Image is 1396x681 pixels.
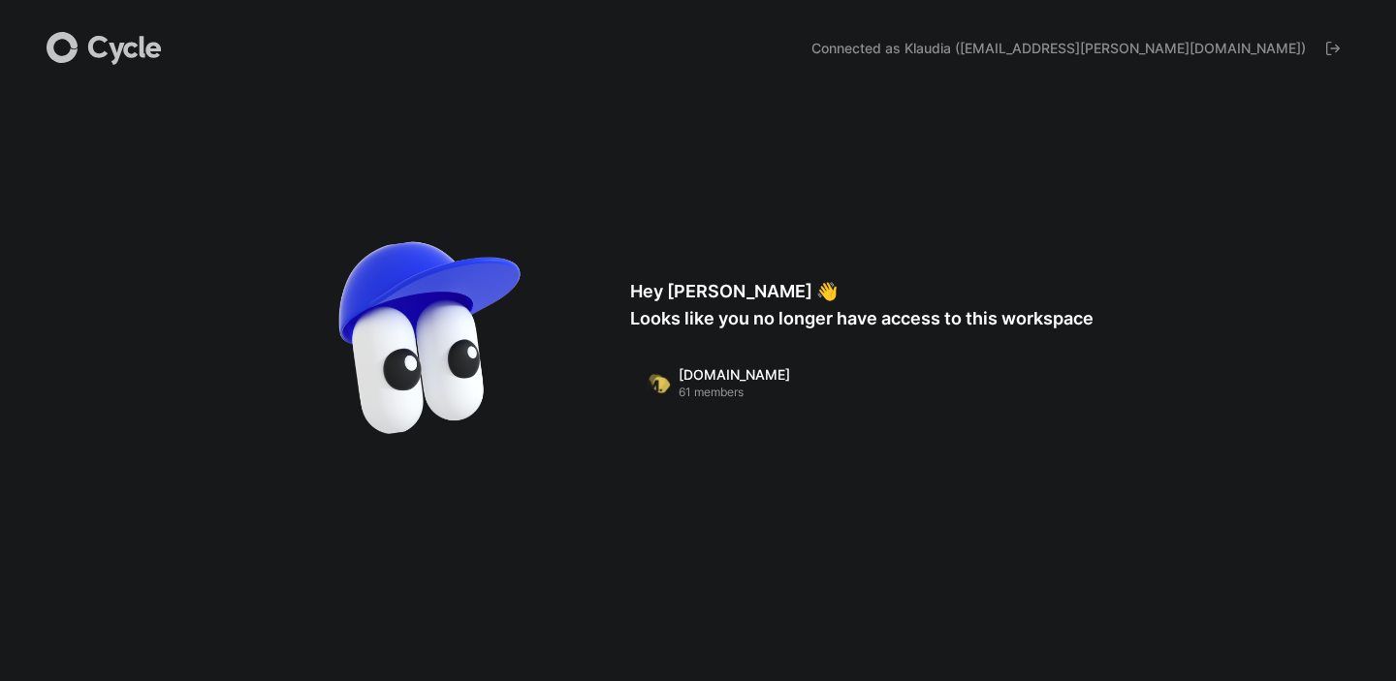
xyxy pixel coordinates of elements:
button: Connected as Klaudia ([EMAIL_ADDRESS][PERSON_NAME][DOMAIN_NAME]) [803,33,1349,64]
div: [DOMAIN_NAME] [679,367,790,383]
span: Connected as Klaudia ([EMAIL_ADDRESS][PERSON_NAME][DOMAIN_NAME]) [811,39,1306,58]
img: avatar [301,210,562,472]
div: 61 members [679,385,790,400]
h1: Hey [PERSON_NAME] 👋 Looks like you no longer have access to this workspace [630,278,1095,332]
